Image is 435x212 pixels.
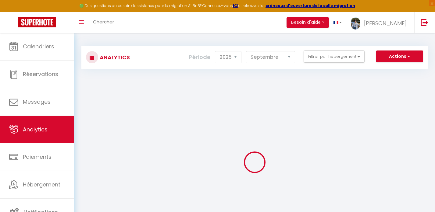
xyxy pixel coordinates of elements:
[98,50,130,64] h3: Analytics
[23,98,51,106] span: Messages
[376,50,423,63] button: Actions
[88,12,119,33] a: Chercher
[364,19,407,27] span: [PERSON_NAME]
[266,3,355,8] a: créneaux d'ouverture de la salle migration
[304,50,365,63] button: Filtrer par hébergement
[346,12,414,33] a: ... [PERSON_NAME]
[421,19,428,26] img: logout
[93,19,114,25] span: Chercher
[23,126,48,133] span: Analytics
[233,3,238,8] a: ICI
[23,181,60,188] span: Hébergement
[18,17,56,27] img: Super Booking
[189,50,210,64] label: Période
[23,43,54,50] span: Calendriers
[23,70,58,78] span: Réservations
[287,17,329,28] button: Besoin d'aide ?
[23,153,52,161] span: Paiements
[351,17,360,30] img: ...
